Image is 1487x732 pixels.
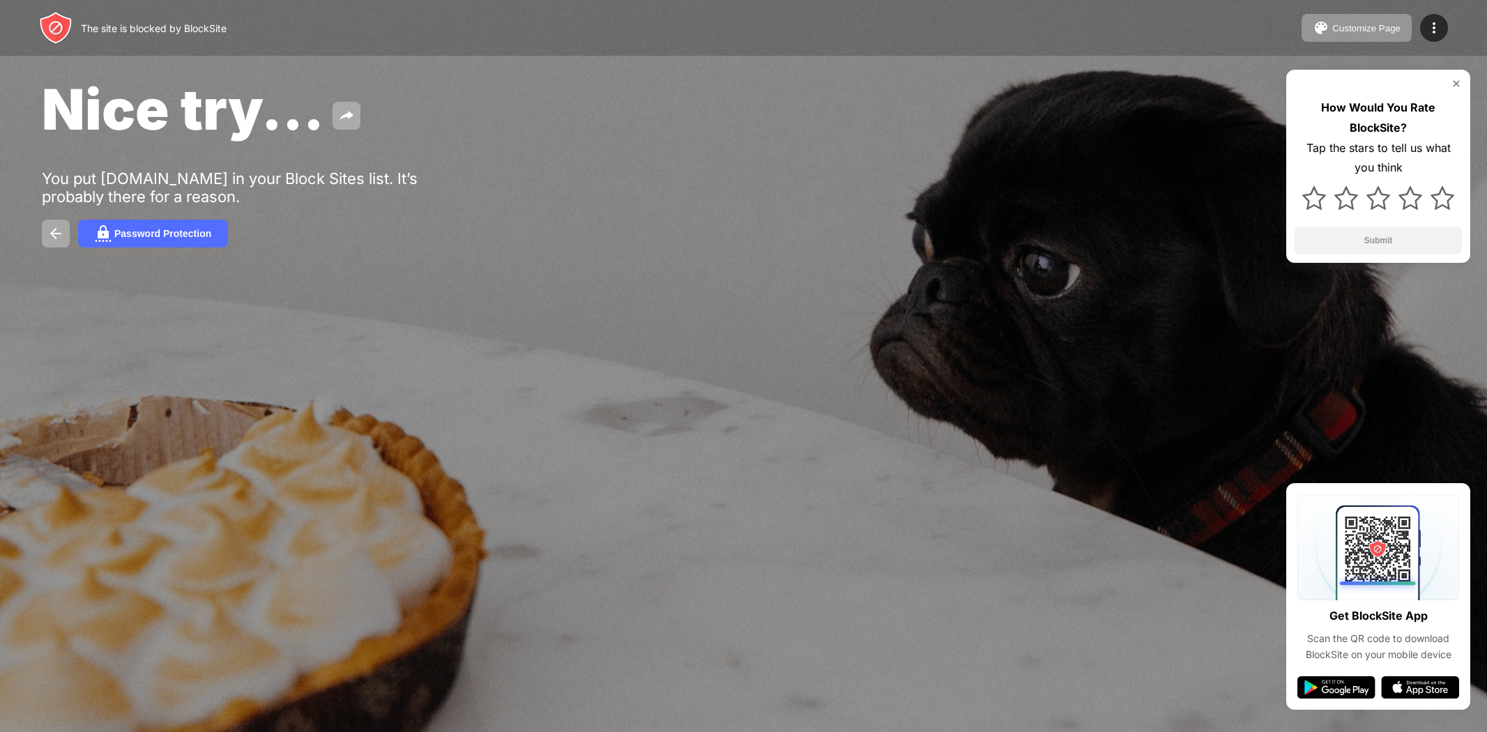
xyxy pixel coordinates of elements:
[39,11,73,45] img: header-logo.svg
[1302,186,1326,210] img: star.svg
[1297,494,1459,600] img: qrcode.svg
[1297,676,1375,699] img: google-play.svg
[1313,20,1329,36] img: pallet.svg
[1381,676,1459,699] img: app-store.svg
[1426,20,1442,36] img: menu-icon.svg
[338,107,355,124] img: share.svg
[42,169,473,206] div: You put [DOMAIN_NAME] in your Block Sites list. It’s probably there for a reason.
[95,225,112,242] img: password.svg
[1329,606,1428,626] div: Get BlockSite App
[42,75,324,143] span: Nice try...
[1295,138,1462,178] div: Tap the stars to tell us what you think
[1297,631,1459,662] div: Scan the QR code to download BlockSite on your mobile device
[1431,186,1454,210] img: star.svg
[1398,186,1422,210] img: star.svg
[47,225,64,242] img: back.svg
[81,22,227,34] div: The site is blocked by BlockSite
[78,220,228,247] button: Password Protection
[114,228,211,239] div: Password Protection
[1334,186,1358,210] img: star.svg
[1451,78,1462,89] img: rate-us-close.svg
[1295,227,1462,254] button: Submit
[1366,186,1390,210] img: star.svg
[1332,23,1401,33] div: Customize Page
[1302,14,1412,42] button: Customize Page
[1295,98,1462,138] div: How Would You Rate BlockSite?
